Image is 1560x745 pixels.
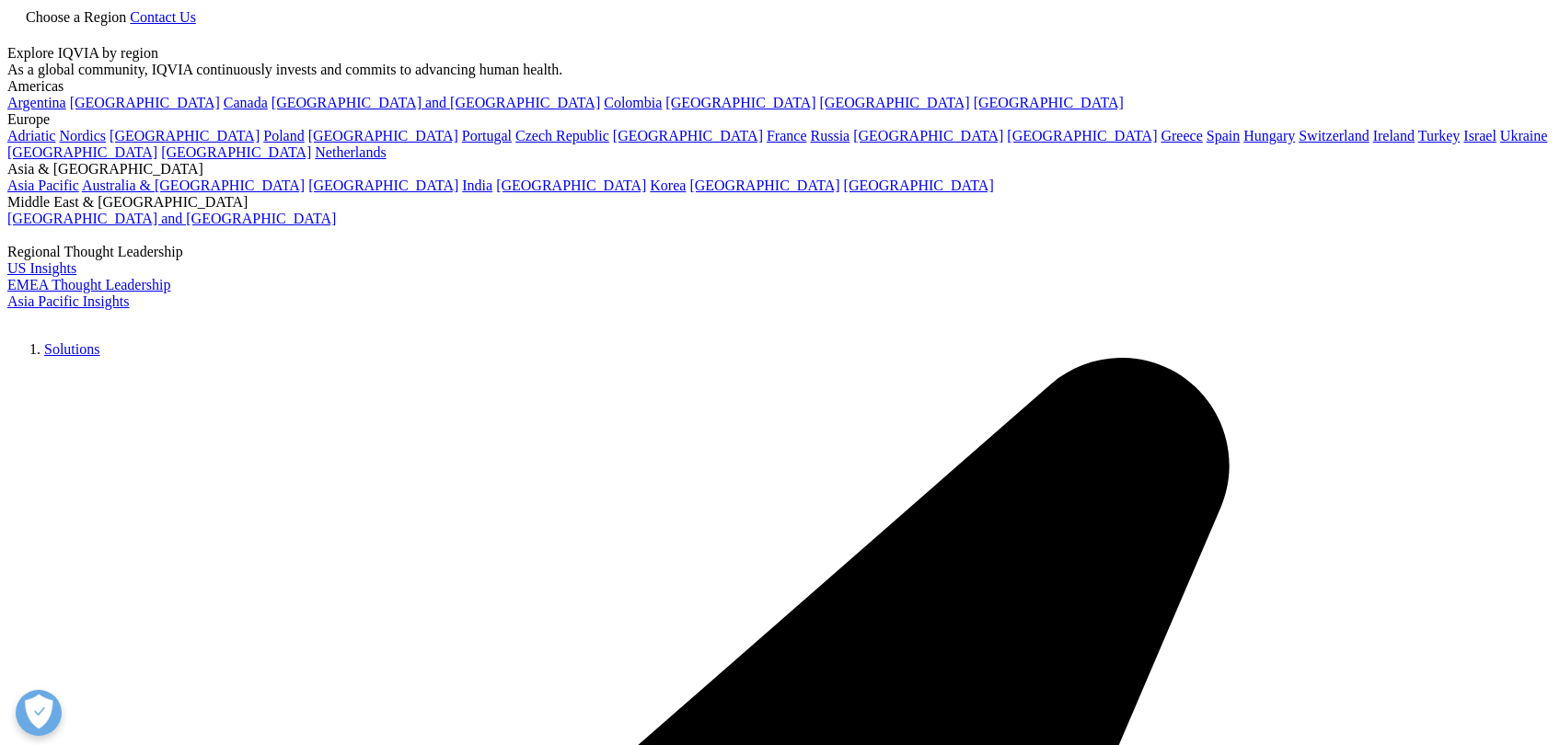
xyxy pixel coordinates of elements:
[1161,128,1202,143] a: Greece
[308,128,458,143] a: [GEOGRAPHIC_DATA]
[1418,128,1461,143] a: Turkey
[7,78,1553,95] div: Americas
[1207,128,1240,143] a: Spain
[1373,128,1415,143] a: Ireland
[263,128,304,143] a: Poland
[604,95,662,110] a: Colombia
[70,95,220,110] a: [GEOGRAPHIC_DATA]
[613,128,763,143] a: [GEOGRAPHIC_DATA]
[1243,128,1295,143] a: Hungary
[315,144,386,160] a: Netherlands
[462,128,512,143] a: Portugal
[272,95,600,110] a: [GEOGRAPHIC_DATA] and [GEOGRAPHIC_DATA]
[224,95,268,110] a: Canada
[820,95,970,110] a: [GEOGRAPHIC_DATA]
[7,128,55,143] a: Adriatic
[7,45,1553,62] div: Explore IQVIA by region
[462,178,492,193] a: India
[308,178,458,193] a: [GEOGRAPHIC_DATA]
[26,9,126,25] span: Choose a Region
[650,178,686,193] a: Korea
[7,144,157,160] a: [GEOGRAPHIC_DATA]
[7,277,170,292] a: EMEA Thought Leadership
[1463,128,1496,143] a: Israel
[16,690,62,736] button: Open Preferences
[82,178,305,193] a: Australia & [GEOGRAPHIC_DATA]
[1500,128,1548,143] a: Ukraine
[853,128,1003,143] a: [GEOGRAPHIC_DATA]
[7,111,1553,128] div: Europe
[7,178,79,193] a: Asia Pacific
[7,293,129,309] a: Asia Pacific Insights
[7,211,336,226] a: [GEOGRAPHIC_DATA] and [GEOGRAPHIC_DATA]
[811,128,850,143] a: Russia
[1007,128,1157,143] a: [GEOGRAPHIC_DATA]
[7,95,66,110] a: Argentina
[974,95,1124,110] a: [GEOGRAPHIC_DATA]
[7,244,1553,260] div: Regional Thought Leadership
[59,128,106,143] a: Nordics
[496,178,646,193] a: [GEOGRAPHIC_DATA]
[161,144,311,160] a: [GEOGRAPHIC_DATA]
[767,128,807,143] a: France
[1299,128,1369,143] a: Switzerland
[44,341,99,357] a: Solutions
[844,178,994,193] a: [GEOGRAPHIC_DATA]
[665,95,815,110] a: [GEOGRAPHIC_DATA]
[7,62,1553,78] div: As a global community, IQVIA continuously invests and commits to advancing human health.
[7,260,76,276] a: US Insights
[7,194,1553,211] div: Middle East & [GEOGRAPHIC_DATA]
[110,128,260,143] a: [GEOGRAPHIC_DATA]
[515,128,609,143] a: Czech Republic
[130,9,196,25] a: Contact Us
[7,161,1553,178] div: Asia & [GEOGRAPHIC_DATA]
[689,178,839,193] a: [GEOGRAPHIC_DATA]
